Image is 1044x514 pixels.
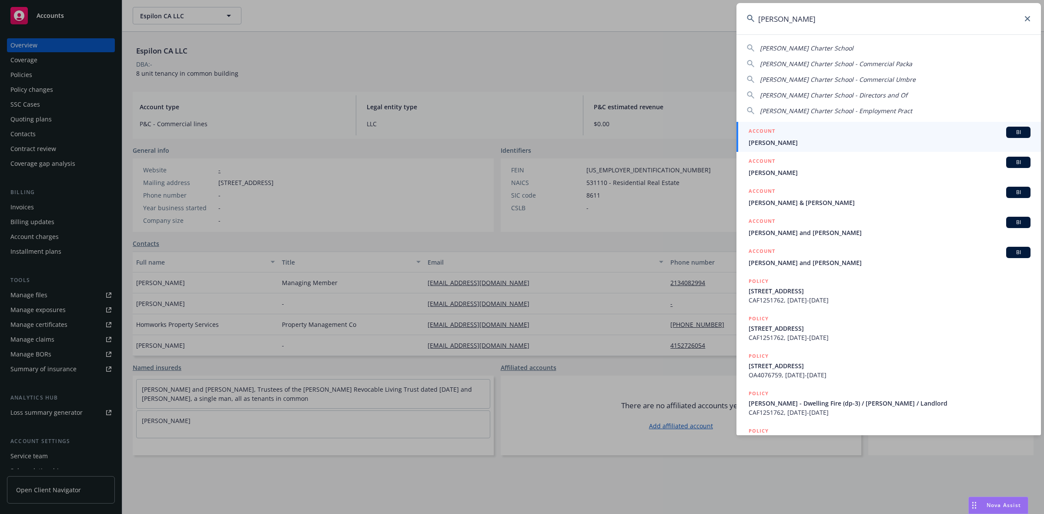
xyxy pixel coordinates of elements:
span: BI [1010,249,1027,256]
span: [PERSON_NAME] Charter School - Commercial Packa [760,60,912,68]
span: [PERSON_NAME] Charter School - Employment Pract [760,107,912,115]
a: POLICY[STREET_ADDRESS]CAF1251762, [DATE]-[DATE] [736,272,1041,309]
a: ACCOUNTBI[PERSON_NAME] & [PERSON_NAME] [736,182,1041,212]
h5: POLICY [749,314,769,323]
h5: ACCOUNT [749,127,775,137]
h5: ACCOUNT [749,247,775,257]
h5: ACCOUNT [749,157,775,167]
a: ACCOUNTBI[PERSON_NAME] [736,122,1041,152]
span: [PERSON_NAME] - Dwelling Fire (dp-3) / [PERSON_NAME] / Landlord [749,399,1031,408]
span: [PERSON_NAME] Charter School - Directors and Of [760,91,907,99]
span: [PERSON_NAME] [749,168,1031,177]
h5: ACCOUNT [749,217,775,227]
div: Drag to move [969,497,980,514]
h5: POLICY [749,389,769,398]
span: [STREET_ADDRESS] [749,286,1031,296]
input: Search... [736,3,1041,34]
span: OA4076759, [DATE]-[DATE] [749,370,1031,380]
h5: POLICY [749,352,769,360]
a: ACCOUNTBI[PERSON_NAME] and [PERSON_NAME] [736,242,1041,272]
span: [PERSON_NAME] and [PERSON_NAME] [749,228,1031,237]
span: [STREET_ADDRESS] [749,361,1031,370]
a: POLICY[STREET_ADDRESS]CAF1251762, [DATE]-[DATE] [736,309,1041,347]
span: CAF1251762, [DATE]-[DATE] [749,333,1031,342]
span: BI [1010,218,1027,226]
a: ACCOUNTBI[PERSON_NAME] and [PERSON_NAME] [736,212,1041,242]
span: [PERSON_NAME] and [PERSON_NAME] [749,258,1031,267]
span: CAF1251762, [DATE]-[DATE] [749,408,1031,417]
span: BI [1010,128,1027,136]
span: BI [1010,188,1027,196]
a: POLICY[PERSON_NAME] - Dwelling Fire (dp-3) / [PERSON_NAME] / LandlordCAF1251762, [DATE]-[DATE] [736,384,1041,422]
span: [PERSON_NAME] [749,138,1031,147]
span: Nova Assist [987,501,1021,509]
span: [STREET_ADDRESS] [749,324,1031,333]
a: ACCOUNTBI[PERSON_NAME] [736,152,1041,182]
h5: ACCOUNT [749,187,775,197]
button: Nova Assist [968,497,1028,514]
span: CAF1251762, [DATE]-[DATE] [749,296,1031,305]
span: [PERSON_NAME] & [PERSON_NAME] [749,198,1031,207]
span: [PERSON_NAME] Charter School [760,44,853,52]
h5: POLICY [749,277,769,286]
a: POLICY [736,422,1041,459]
h5: POLICY [749,427,769,435]
a: POLICY[STREET_ADDRESS]OA4076759, [DATE]-[DATE] [736,347,1041,384]
span: [PERSON_NAME] Charter School - Commercial Umbre [760,75,916,84]
span: BI [1010,158,1027,166]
